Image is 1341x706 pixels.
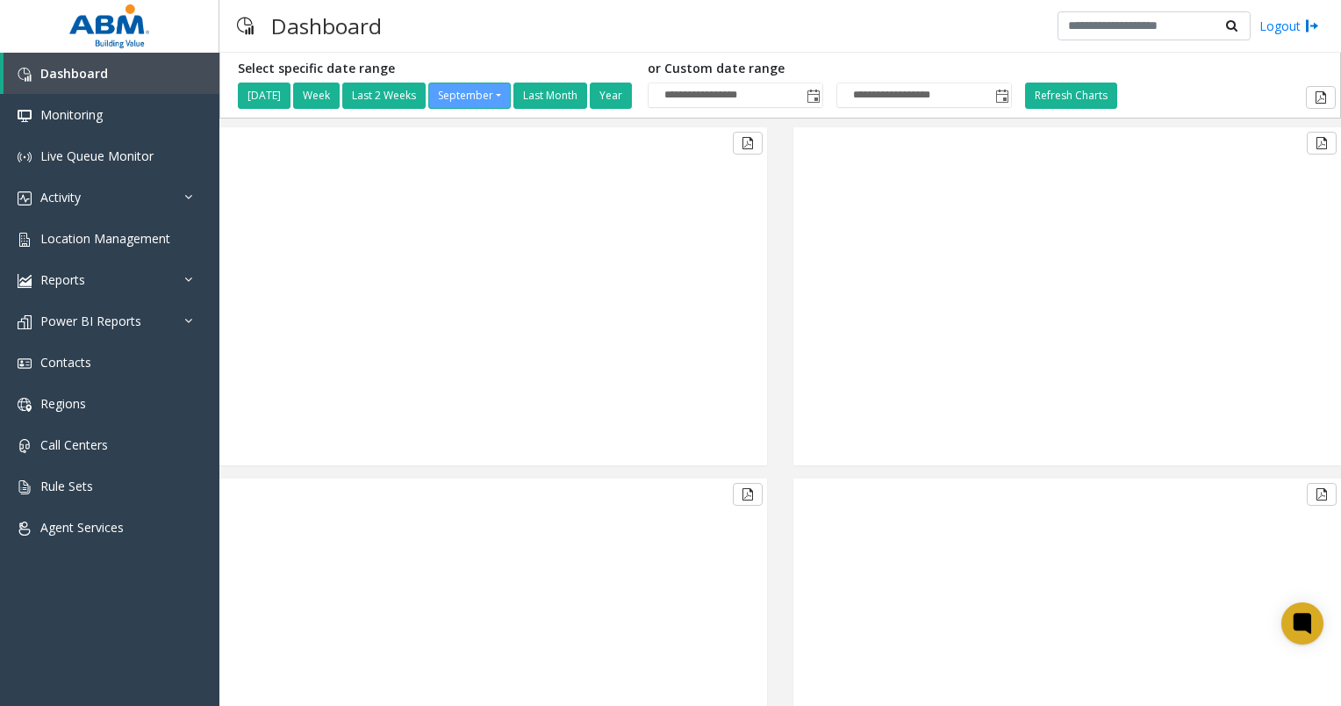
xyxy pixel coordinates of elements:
button: Export to pdf [1306,86,1336,109]
button: Export to pdf [733,132,763,155]
img: 'icon' [18,439,32,453]
span: Contacts [40,354,91,371]
span: Toggle popup [803,83,822,108]
img: 'icon' [18,480,32,494]
button: Export to pdf [1307,132,1337,155]
button: Year [590,83,632,109]
span: Call Centers [40,436,108,453]
button: [DATE] [238,83,290,109]
span: Regions [40,395,86,412]
span: Activity [40,189,81,205]
button: Refresh Charts [1025,83,1117,109]
h5: or Custom date range [648,61,1012,76]
img: 'icon' [18,191,32,205]
span: Rule Sets [40,478,93,494]
span: Power BI Reports [40,313,141,329]
img: 'icon' [18,398,32,412]
button: Week [293,83,340,109]
span: Dashboard [40,65,108,82]
img: 'icon' [18,274,32,288]
h5: Select specific date range [238,61,635,76]
a: Logout [1259,17,1319,35]
span: Agent Services [40,519,124,536]
img: 'icon' [18,68,32,82]
span: Location Management [40,230,170,247]
span: Reports [40,271,85,288]
img: 'icon' [18,109,32,123]
button: Last 2 Weeks [342,83,426,109]
button: Export to pdf [733,483,763,506]
img: 'icon' [18,150,32,164]
span: Live Queue Monitor [40,148,154,164]
img: pageIcon [237,4,254,47]
button: Last Month [513,83,587,109]
img: 'icon' [18,522,32,536]
img: 'icon' [18,357,32,371]
button: September [428,83,511,109]
img: 'icon' [18,233,32,247]
img: logout [1305,17,1319,35]
a: Dashboard [4,53,219,94]
span: Monitoring [40,106,103,123]
button: Export to pdf [1307,483,1337,506]
h3: Dashboard [262,4,391,47]
span: Toggle popup [992,83,1011,108]
img: 'icon' [18,315,32,329]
